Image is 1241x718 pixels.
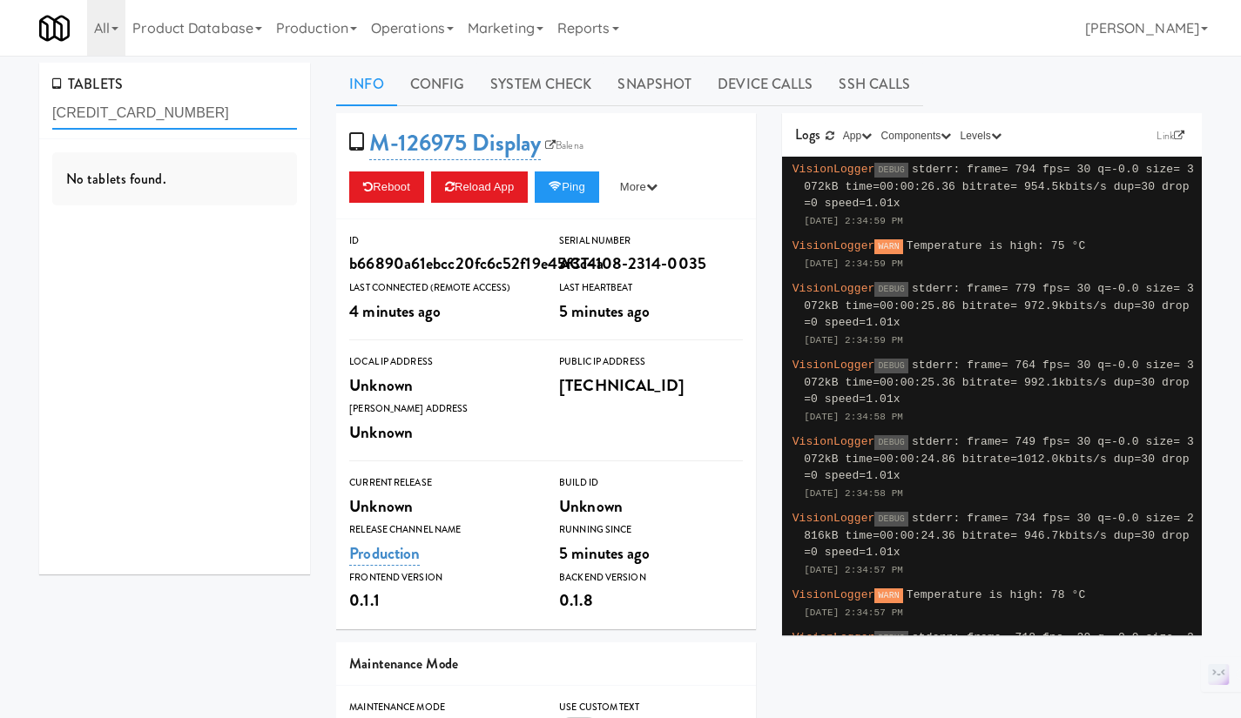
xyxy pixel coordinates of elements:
a: Balena [541,137,588,154]
span: No tablets found. [66,169,166,189]
span: DEBUG [874,631,908,646]
div: Local IP Address [349,353,533,371]
span: WARN [874,588,902,603]
span: DEBUG [874,359,908,373]
div: Running Since [559,521,743,539]
a: Link [1152,127,1189,144]
a: System Check [477,63,604,106]
span: VisionLogger [792,282,875,295]
div: Use Custom Text [559,699,743,716]
div: Unknown [349,492,533,521]
div: Frontend Version [349,569,533,587]
img: Micromart [39,13,70,44]
div: Build Id [559,474,743,492]
span: stderr: frame= 734 fps= 30 q=-0.0 size= 2816kB time=00:00:24.36 bitrate= 946.7kbits/s dup=30 drop... [804,512,1194,559]
div: 0.1.8 [559,586,743,615]
a: Info [336,63,396,106]
span: [DATE] 2:34:59 PM [804,258,903,269]
span: Temperature is high: 75 °C [907,239,1085,252]
div: Unknown [559,492,743,521]
span: VisionLogger [792,588,875,601]
div: Current Release [349,474,533,492]
button: Levels [956,127,1006,144]
span: DEBUG [874,282,908,297]
div: Public IP Address [559,353,743,371]
a: Config [397,63,478,106]
div: Last Connected (Remote Access) [349,279,533,297]
span: TABLETS [52,74,123,94]
div: Release Channel Name [349,521,533,539]
span: Temperature is high: 78 °C [907,588,1085,601]
span: stderr: frame= 794 fps= 30 q=-0.0 size= 3072kB time=00:00:26.36 bitrate= 954.5kbits/s dup=30 drop... [804,163,1194,210]
span: VisionLogger [792,359,875,372]
div: Unknown [349,418,533,447]
button: Components [876,127,955,144]
div: Maintenance Mode [349,699,533,716]
a: Snapshot [604,63,705,106]
span: VisionLogger [792,435,875,448]
a: SSH Calls [826,63,923,106]
span: stderr: frame= 779 fps= 30 q=-0.0 size= 3072kB time=00:00:25.86 bitrate= 972.9kbits/s dup=30 drop... [804,282,1194,329]
span: [DATE] 2:34:59 PM [804,335,903,346]
button: App [839,127,877,144]
span: DEBUG [874,512,908,527]
span: 5 minutes ago [559,541,650,565]
span: [DATE] 2:34:57 PM [804,607,903,618]
span: 5 minutes ago [559,299,650,323]
span: VisionLogger [792,631,875,644]
div: Unknown [349,371,533,400]
button: More [606,171,671,203]
a: M-126975 Display [369,126,541,160]
span: stderr: frame= 749 fps= 30 q=-0.0 size= 3072kB time=00:00:24.86 bitrate=1012.0kbits/s dup=30 drop... [804,435,1194,482]
span: VisionLogger [792,163,875,176]
span: stderr: frame= 718 fps= 30 q=-0.0 size= 2816kB time=00:00:23.86 bitrate= 966.6kbits/s dup=30 drop... [804,631,1194,678]
span: DEBUG [874,435,908,450]
span: stderr: frame= 764 fps= 30 q=-0.0 size= 3072kB time=00:00:25.36 bitrate= 992.1kbits/s dup=30 drop... [804,359,1194,406]
div: ID [349,232,533,250]
span: 4 minutes ago [349,299,441,323]
span: [DATE] 2:34:59 PM [804,216,903,226]
input: Search tablets [52,97,297,130]
div: ACT-108-2314-0035 [559,249,743,278]
span: [DATE] 2:34:58 PM [804,412,903,422]
div: [PERSON_NAME] Address [349,400,533,418]
span: DEBUG [874,163,908,178]
button: Reload App [431,171,528,203]
a: Device Calls [705,63,826,106]
div: [TECHNICAL_ID] [559,371,743,400]
span: [DATE] 2:34:57 PM [804,565,903,575]
div: b66890a61ebcc20fc6c52f19e45f3c4a [349,249,533,278]
span: VisionLogger [792,239,875,252]
button: Reboot [349,171,424,203]
span: [DATE] 2:34:58 PM [804,488,903,499]
span: Logs [795,124,820,144]
div: Serial Number [559,232,743,250]
div: Last Heartbeat [559,279,743,297]
button: Ping [535,171,599,203]
a: Production [349,541,420,566]
div: Backend Version [559,569,743,587]
span: Maintenance Mode [349,654,458,674]
span: VisionLogger [792,512,875,525]
span: WARN [874,239,902,254]
div: 0.1.1 [349,586,533,615]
